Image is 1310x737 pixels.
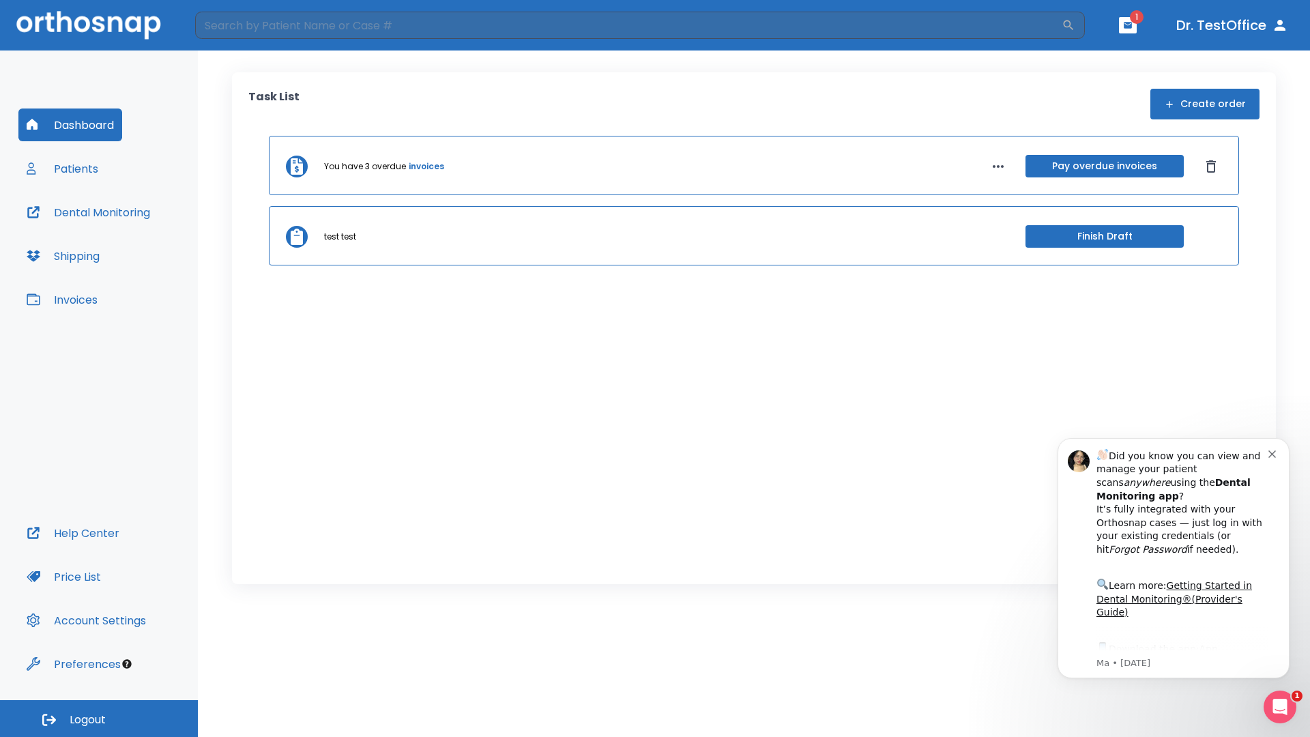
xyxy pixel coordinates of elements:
[1200,156,1222,177] button: Dismiss
[1171,13,1294,38] button: Dr. TestOffice
[18,517,128,549] button: Help Center
[18,560,109,593] button: Price List
[1130,10,1144,24] span: 1
[195,12,1062,39] input: Search by Patient Name or Case #
[18,152,106,185] button: Patients
[1025,225,1184,248] button: Finish Draft
[324,231,356,243] p: test test
[18,240,108,272] button: Shipping
[1150,89,1260,119] button: Create order
[1037,421,1310,730] iframe: Intercom notifications message
[70,712,106,727] span: Logout
[18,109,122,141] button: Dashboard
[1264,691,1296,723] iframe: Intercom live chat
[18,283,106,316] button: Invoices
[409,160,444,173] a: invoices
[1025,155,1184,177] button: Pay overdue invoices
[1292,691,1302,702] span: 1
[324,160,406,173] p: You have 3 overdue
[18,196,158,229] button: Dental Monitoring
[16,11,161,39] img: Orthosnap
[18,604,154,637] button: Account Settings
[121,658,133,670] div: Tooltip anchor
[248,89,300,119] p: Task List
[18,648,129,680] button: Preferences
